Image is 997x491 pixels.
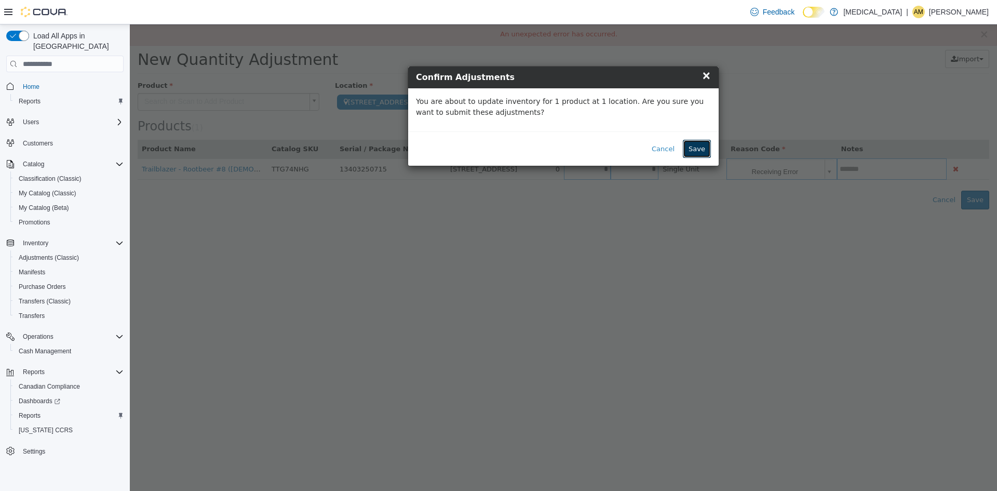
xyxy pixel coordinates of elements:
[2,136,128,151] button: Customers
[19,366,49,378] button: Reports
[15,281,70,293] a: Purchase Orders
[15,251,83,264] a: Adjustments (Classic)
[912,6,925,18] div: Angus MacDonald
[19,412,41,420] span: Reports
[10,408,128,423] button: Reports
[19,397,60,405] span: Dashboards
[23,447,45,456] span: Settings
[10,423,128,437] button: [US_STATE] CCRS
[286,47,581,59] h4: Confirm Adjustments
[10,171,128,186] button: Classification (Classic)
[10,215,128,230] button: Promotions
[906,6,908,18] p: |
[19,297,71,306] span: Transfers (Classic)
[15,395,64,407] a: Dashboards
[15,95,45,108] a: Reports
[516,115,550,134] button: Cancel
[10,394,128,408] a: Dashboards
[15,172,124,185] span: Classification (Classic)
[23,83,39,91] span: Home
[763,7,794,17] span: Feedback
[21,7,68,17] img: Cova
[15,172,86,185] a: Classification (Classic)
[15,295,124,308] span: Transfers (Classic)
[2,157,128,171] button: Catalog
[10,309,128,323] button: Transfers
[19,158,124,170] span: Catalog
[572,45,581,57] span: ×
[2,115,128,129] button: Users
[19,116,124,128] span: Users
[10,280,128,294] button: Purchase Orders
[15,202,124,214] span: My Catalog (Beta)
[19,175,82,183] span: Classification (Classic)
[23,118,39,126] span: Users
[23,368,45,376] span: Reports
[19,312,45,320] span: Transfers
[10,94,128,109] button: Reports
[15,424,77,436] a: [US_STATE] CCRS
[19,426,73,434] span: [US_STATE] CCRS
[10,250,128,265] button: Adjustments (Classic)
[15,187,124,200] span: My Catalog (Classic)
[19,204,69,212] span: My Catalog (Beta)
[19,366,124,378] span: Reports
[15,216,55,229] a: Promotions
[15,310,124,322] span: Transfers
[23,139,53,148] span: Customers
[2,365,128,379] button: Reports
[15,395,124,407] span: Dashboards
[6,74,124,486] nav: Complex example
[23,160,44,168] span: Catalog
[2,236,128,250] button: Inventory
[15,345,124,357] span: Cash Management
[19,330,58,343] button: Operations
[19,237,124,249] span: Inventory
[19,137,57,150] a: Customers
[19,347,71,355] span: Cash Management
[10,294,128,309] button: Transfers (Classic)
[15,295,75,308] a: Transfers (Classic)
[15,202,73,214] a: My Catalog (Beta)
[10,201,128,215] button: My Catalog (Beta)
[2,329,128,344] button: Operations
[15,251,124,264] span: Adjustments (Classic)
[19,158,48,170] button: Catalog
[23,333,53,341] span: Operations
[2,444,128,459] button: Settings
[15,380,124,393] span: Canadian Compliance
[15,187,80,200] a: My Catalog (Classic)
[15,345,75,357] a: Cash Management
[15,95,124,108] span: Reports
[19,189,76,197] span: My Catalog (Classic)
[15,266,124,278] span: Manifests
[10,344,128,359] button: Cash Management
[23,239,48,247] span: Inventory
[746,2,799,22] a: Feedback
[19,137,124,150] span: Customers
[19,445,124,458] span: Settings
[15,281,124,293] span: Purchase Orders
[15,409,124,422] span: Reports
[15,216,124,229] span: Promotions
[19,268,45,276] span: Manifests
[914,6,923,18] span: AM
[10,379,128,394] button: Canadian Compliance
[2,78,128,94] button: Home
[15,266,49,278] a: Manifests
[19,79,124,92] span: Home
[15,310,49,322] a: Transfers
[553,115,581,134] button: Save
[29,31,124,51] span: Load All Apps in [GEOGRAPHIC_DATA]
[19,116,43,128] button: Users
[19,97,41,105] span: Reports
[19,382,80,391] span: Canadian Compliance
[10,186,128,201] button: My Catalog (Classic)
[19,81,44,93] a: Home
[286,72,581,94] p: You are about to update inventory for 1 product at 1 location. Are you sure you want to submit th...
[19,218,50,227] span: Promotions
[15,380,84,393] a: Canadian Compliance
[19,254,79,262] span: Adjustments (Classic)
[15,409,45,422] a: Reports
